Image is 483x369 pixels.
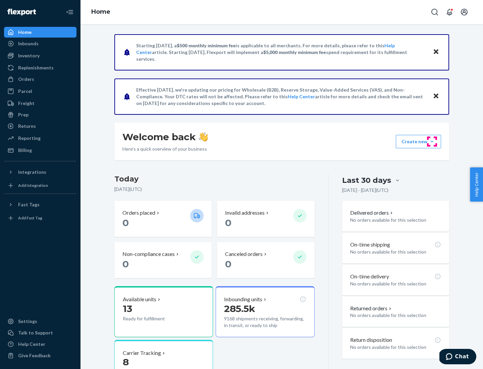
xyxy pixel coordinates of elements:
button: Talk to Support [4,327,76,338]
button: Give Feedback [4,350,76,361]
img: Flexport logo [7,9,36,15]
p: [DATE] ( UTC ) [114,186,315,193]
span: $5,000 monthly minimum fee [263,49,326,55]
img: hand-wave emoji [199,132,208,142]
p: [DATE] - [DATE] ( UTC ) [342,187,388,194]
button: Create new [396,135,441,148]
span: 8 [123,356,129,368]
a: Add Integration [4,180,76,191]
div: Replenishments [18,64,54,71]
div: Parcel [18,88,32,95]
button: Non-compliance cases 0 [114,242,212,278]
ol: breadcrumbs [86,2,116,22]
button: Integrations [4,167,76,177]
p: No orders available for this selection [350,217,441,223]
a: Inbounds [4,38,76,49]
p: Effective [DATE], we're updating our pricing for Wholesale (B2B), Reserve Storage, Value-Added Se... [136,87,426,107]
button: Invalid addresses 0 [217,201,314,237]
p: Return disposition [350,336,392,344]
button: Open account menu [458,5,471,19]
a: Orders [4,74,76,85]
a: Help Center [288,94,315,99]
a: Freight [4,98,76,109]
span: 13 [123,303,132,314]
button: Available units13Ready for fulfillment [114,286,213,337]
button: Open notifications [443,5,456,19]
p: Starting [DATE], a is applicable to all merchants. For more details, please refer to this article... [136,42,426,62]
p: Invalid addresses [225,209,265,217]
div: Freight [18,100,35,107]
button: Close Navigation [63,5,76,19]
div: Fast Tags [18,201,40,208]
div: Last 30 days [342,175,391,186]
a: Add Fast Tag [4,213,76,223]
span: 0 [225,258,231,270]
div: Home [18,29,32,36]
p: Here’s a quick overview of your business [122,146,208,152]
p: No orders available for this selection [350,344,441,351]
p: Canceled orders [225,250,263,258]
span: 0 [122,217,129,228]
p: Carrier Tracking [123,349,161,357]
p: Non-compliance cases [122,250,175,258]
p: No orders available for this selection [350,249,441,255]
a: Prep [4,109,76,120]
div: Add Integration [18,182,48,188]
button: Close [432,47,440,57]
button: Inbounding units285.5k9168 shipments receiving, forwarding, in transit, or ready to ship [216,286,314,337]
a: Settings [4,316,76,327]
button: Returned orders [350,305,393,312]
div: Settings [18,318,37,325]
div: Add Fast Tag [18,215,42,221]
a: Replenishments [4,62,76,73]
p: Available units [123,296,156,303]
span: 0 [122,258,129,270]
button: Orders placed 0 [114,201,212,237]
a: Home [4,27,76,38]
div: Billing [18,147,32,154]
div: Give Feedback [18,352,51,359]
div: Talk to Support [18,329,53,336]
span: 285.5k [224,303,255,314]
button: Help Center [470,167,483,202]
a: Inventory [4,50,76,61]
p: Inbounding units [224,296,262,303]
button: Canceled orders 0 [217,242,314,278]
div: Prep [18,111,29,118]
p: On-time delivery [350,273,389,280]
button: Open Search Box [428,5,441,19]
div: Returns [18,123,36,129]
h1: Welcome back [122,131,208,143]
h3: Today [114,174,315,184]
p: On-time shipping [350,241,390,249]
iframe: Opens a widget where you can chat to one of our agents [439,349,476,366]
p: No orders available for this selection [350,280,441,287]
a: Billing [4,145,76,156]
div: Inventory [18,52,40,59]
p: No orders available for this selection [350,312,441,319]
div: Inbounds [18,40,39,47]
p: Ready for fulfillment [123,315,185,322]
button: Delivered orders [350,209,394,217]
button: Fast Tags [4,199,76,210]
a: Returns [4,121,76,131]
div: Reporting [18,135,41,142]
div: Integrations [18,169,46,175]
div: Help Center [18,341,45,348]
a: Help Center [4,339,76,350]
div: Orders [18,76,34,83]
a: Reporting [4,133,76,144]
span: $500 monthly minimum fee [177,43,236,48]
a: Home [91,8,110,15]
button: Close [432,92,440,101]
p: Orders placed [122,209,155,217]
p: 9168 shipments receiving, forwarding, in transit, or ready to ship [224,315,306,329]
a: Parcel [4,86,76,97]
span: 0 [225,217,231,228]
